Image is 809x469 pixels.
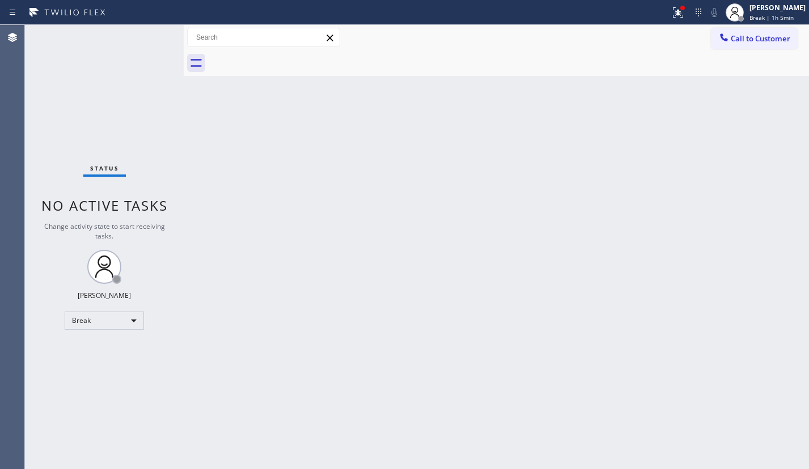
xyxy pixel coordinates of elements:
span: Change activity state to start receiving tasks. [44,221,165,241]
button: Mute [706,5,722,20]
div: Break [65,312,144,330]
span: Status [90,164,119,172]
span: No active tasks [41,196,168,215]
span: Call to Customer [731,33,790,44]
div: [PERSON_NAME] [749,3,806,12]
div: [PERSON_NAME] [78,291,131,300]
input: Search [188,28,340,46]
span: Break | 1h 5min [749,14,794,22]
button: Call to Customer [711,28,798,49]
